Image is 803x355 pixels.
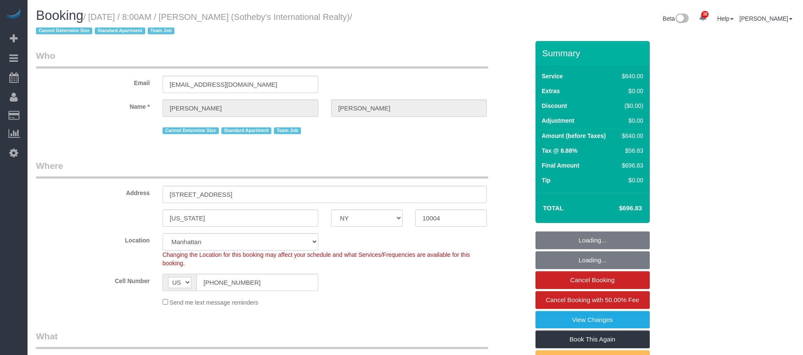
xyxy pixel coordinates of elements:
[546,296,639,303] span: Cancel Booking with 50.00% Fee
[36,28,92,34] span: Cannot Determine Size
[36,12,352,36] small: / [DATE] / 8:00AM / [PERSON_NAME] (Sotheby's International Realty)
[542,161,579,170] label: Final Amount
[543,204,564,212] strong: Total
[331,99,487,117] input: Last Name
[618,87,643,95] div: $0.00
[163,99,318,117] input: First Name
[542,48,646,58] h3: Summary
[542,72,563,80] label: Service
[170,299,258,306] span: Send me text message reminders
[30,233,156,245] label: Location
[196,274,318,291] input: Cell Number
[542,102,567,110] label: Discount
[542,132,606,140] label: Amount (before Taxes)
[36,8,83,23] span: Booking
[535,291,650,309] a: Cancel Booking with 50.00% Fee
[30,99,156,111] label: Name *
[36,12,352,36] span: /
[163,76,318,93] input: Email
[30,186,156,197] label: Address
[542,146,577,155] label: Tax @ 8.88%
[542,116,574,125] label: Adjustment
[148,28,175,34] span: Team Job
[163,209,318,227] input: City
[535,311,650,329] a: View Changes
[618,102,643,110] div: ($0.00)
[593,205,642,212] h4: $696.83
[163,251,470,267] span: Changing the Location for this booking may affect your schedule and what Services/Frequencies are...
[30,76,156,87] label: Email
[5,8,22,20] img: Automaid Logo
[663,15,689,22] a: Beta
[618,116,643,125] div: $0.00
[274,127,301,134] span: Team Job
[36,330,488,349] legend: What
[618,132,643,140] div: $640.00
[36,50,488,69] legend: Who
[30,274,156,285] label: Cell Number
[618,161,643,170] div: $696.83
[535,330,650,348] a: Book This Again
[542,87,560,95] label: Extras
[717,15,734,22] a: Help
[618,176,643,184] div: $0.00
[695,8,711,27] a: 38
[618,146,643,155] div: $56.83
[542,176,551,184] label: Tip
[618,72,643,80] div: $640.00
[535,271,650,289] a: Cancel Booking
[415,209,487,227] input: Zip Code
[95,28,145,34] span: Standard Apartment
[675,14,689,25] img: New interface
[740,15,792,22] a: [PERSON_NAME]
[701,11,709,18] span: 38
[36,160,488,179] legend: Where
[163,127,219,134] span: Cannot Determine Size
[221,127,272,134] span: Standard Apartment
